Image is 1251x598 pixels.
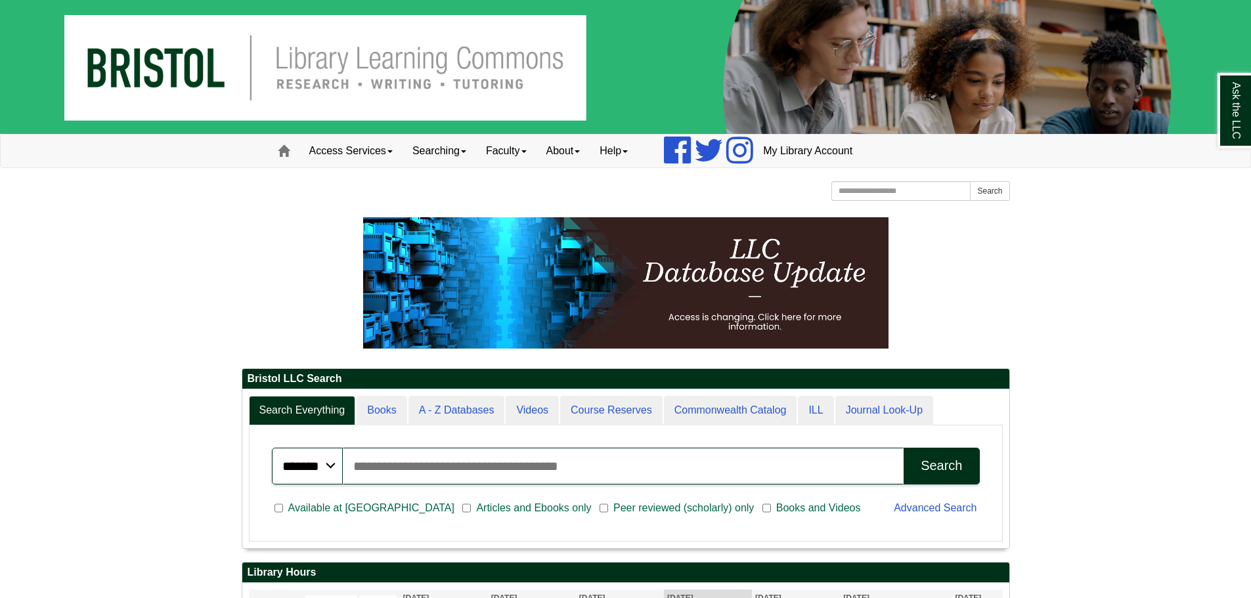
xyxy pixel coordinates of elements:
[664,396,797,425] a: Commonwealth Catalog
[506,396,559,425] a: Videos
[921,458,962,473] div: Search
[283,500,460,516] span: Available at [GEOGRAPHIC_DATA]
[590,135,638,167] a: Help
[600,502,608,514] input: Peer reviewed (scholarly) only
[403,135,476,167] a: Searching
[560,396,663,425] a: Course Reserves
[242,369,1009,389] h2: Bristol LLC Search
[835,396,933,425] a: Journal Look-Up
[608,500,759,516] span: Peer reviewed (scholarly) only
[798,396,833,425] a: ILL
[476,135,537,167] a: Faculty
[753,135,862,167] a: My Library Account
[274,502,283,514] input: Available at [GEOGRAPHIC_DATA]
[242,563,1009,583] h2: Library Hours
[471,500,596,516] span: Articles and Ebooks only
[537,135,590,167] a: About
[904,448,979,484] button: Search
[299,135,403,167] a: Access Services
[462,502,471,514] input: Articles and Ebooks only
[408,396,505,425] a: A - Z Databases
[771,500,866,516] span: Books and Videos
[249,396,356,425] a: Search Everything
[363,217,889,349] img: HTML tutorial
[762,502,771,514] input: Books and Videos
[357,396,406,425] a: Books
[894,502,977,513] a: Advanced Search
[970,181,1009,201] button: Search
